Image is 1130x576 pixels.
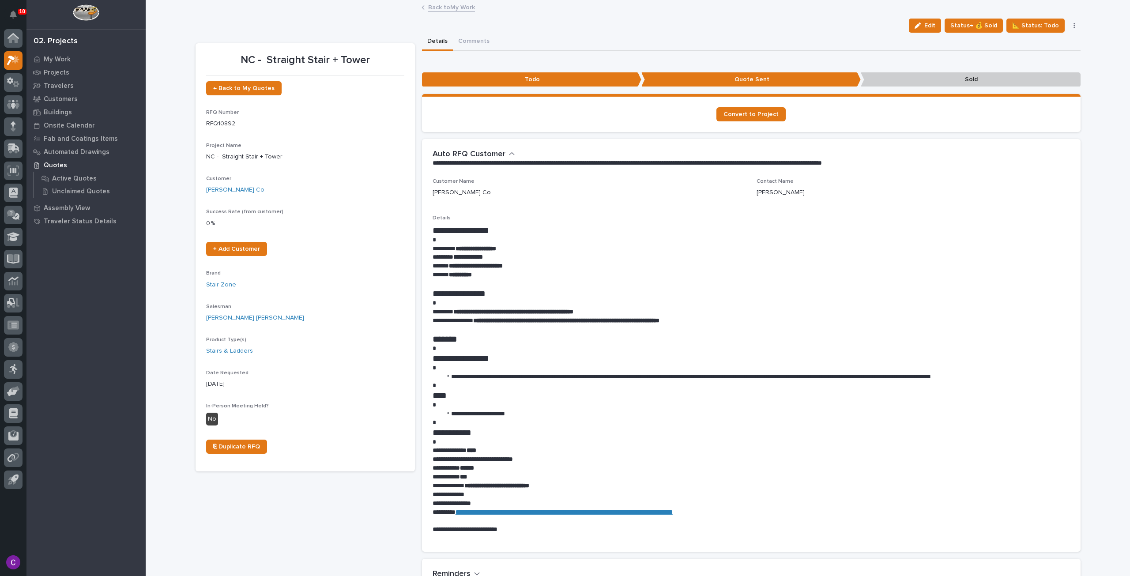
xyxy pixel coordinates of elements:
[206,413,218,425] div: No
[950,20,997,31] span: Status→ 💰 Sold
[34,185,146,197] a: Unclaimed Quotes
[206,143,241,148] span: Project Name
[206,81,282,95] a: ← Back to My Quotes
[641,72,861,87] p: Quote Sent
[213,444,260,450] span: ⎘ Duplicate RFQ
[428,2,475,12] a: Back toMy Work
[213,85,275,91] span: ← Back to My Quotes
[861,72,1080,87] p: Sold
[44,122,95,130] p: Onsite Calendar
[44,218,117,226] p: Traveler Status Details
[206,219,404,228] p: 0 %
[433,150,505,159] h2: Auto RFQ Customer
[26,92,146,105] a: Customers
[206,209,283,215] span: Success Rate (from customer)
[433,215,451,221] span: Details
[73,4,99,21] img: Workspace Logo
[757,188,805,197] p: [PERSON_NAME]
[26,66,146,79] a: Projects
[206,370,249,376] span: Date Requested
[26,119,146,132] a: Onsite Calendar
[945,19,1003,33] button: Status→ 💰 Sold
[44,56,71,64] p: My Work
[422,33,453,51] button: Details
[757,179,794,184] span: Contact Name
[206,280,236,290] a: Stair Zone
[206,242,267,256] a: + Add Customer
[206,271,221,276] span: Brand
[213,246,260,252] span: + Add Customer
[4,5,23,24] button: Notifications
[52,175,97,183] p: Active Quotes
[44,109,72,117] p: Buildings
[11,11,23,25] div: Notifications10
[433,188,492,197] p: [PERSON_NAME] Co.
[206,313,304,323] a: [PERSON_NAME] [PERSON_NAME]
[44,148,109,156] p: Automated Drawings
[44,135,118,143] p: Fab and Coatings Items
[26,53,146,66] a: My Work
[44,69,69,77] p: Projects
[26,132,146,145] a: Fab and Coatings Items
[206,440,267,454] a: ⎘ Duplicate RFQ
[206,119,404,128] p: RFQ10892
[44,82,74,90] p: Travelers
[206,304,231,309] span: Salesman
[26,105,146,119] a: Buildings
[206,185,264,195] a: [PERSON_NAME] Co
[26,79,146,92] a: Travelers
[34,172,146,184] a: Active Quotes
[52,188,110,196] p: Unclaimed Quotes
[924,22,935,30] span: Edit
[44,162,67,169] p: Quotes
[44,204,90,212] p: Assembly View
[34,37,78,46] div: 02. Projects
[206,176,231,181] span: Customer
[206,110,239,115] span: RFQ Number
[19,8,25,15] p: 10
[206,380,404,389] p: [DATE]
[44,95,78,103] p: Customers
[206,337,246,343] span: Product Type(s)
[433,179,475,184] span: Customer Name
[433,150,515,159] button: Auto RFQ Customer
[909,19,941,33] button: Edit
[1006,19,1065,33] button: 📐 Status: Todo
[206,346,253,356] a: Stairs & Ladders
[206,54,404,67] p: NC - Straight Stair + Tower
[26,215,146,228] a: Traveler Status Details
[4,553,23,572] button: users-avatar
[1012,20,1059,31] span: 📐 Status: Todo
[716,107,786,121] a: Convert to Project
[453,33,495,51] button: Comments
[26,158,146,172] a: Quotes
[26,201,146,215] a: Assembly View
[422,72,641,87] p: Todo
[206,152,404,162] p: NC - Straight Stair + Tower
[26,145,146,158] a: Automated Drawings
[723,111,779,117] span: Convert to Project
[206,403,269,409] span: In-Person Meeting Held?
